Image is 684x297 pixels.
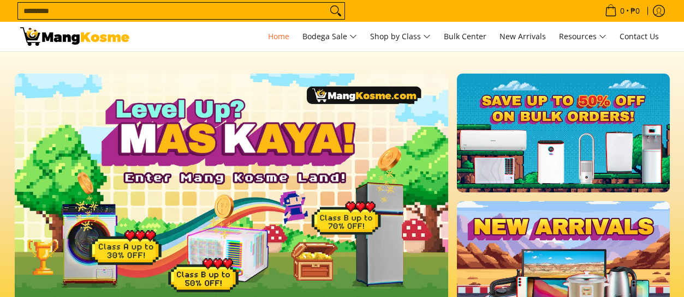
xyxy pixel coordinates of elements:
a: Home [263,22,295,51]
button: Search [327,3,344,19]
span: ₱0 [629,7,641,15]
span: Shop by Class [370,30,431,44]
span: Contact Us [620,31,659,41]
span: • [602,5,643,17]
img: Mang Kosme: Your Home Appliances Warehouse Sale Partner! [20,27,129,46]
nav: Main Menu [140,22,664,51]
a: Shop by Class [365,22,436,51]
span: 0 [618,7,626,15]
span: Bulk Center [444,31,486,41]
a: New Arrivals [494,22,551,51]
a: Resources [554,22,612,51]
a: Bodega Sale [297,22,362,51]
a: Contact Us [614,22,664,51]
span: Home [268,31,289,41]
span: New Arrivals [499,31,546,41]
span: Resources [559,30,606,44]
a: Bulk Center [438,22,492,51]
span: Bodega Sale [302,30,357,44]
